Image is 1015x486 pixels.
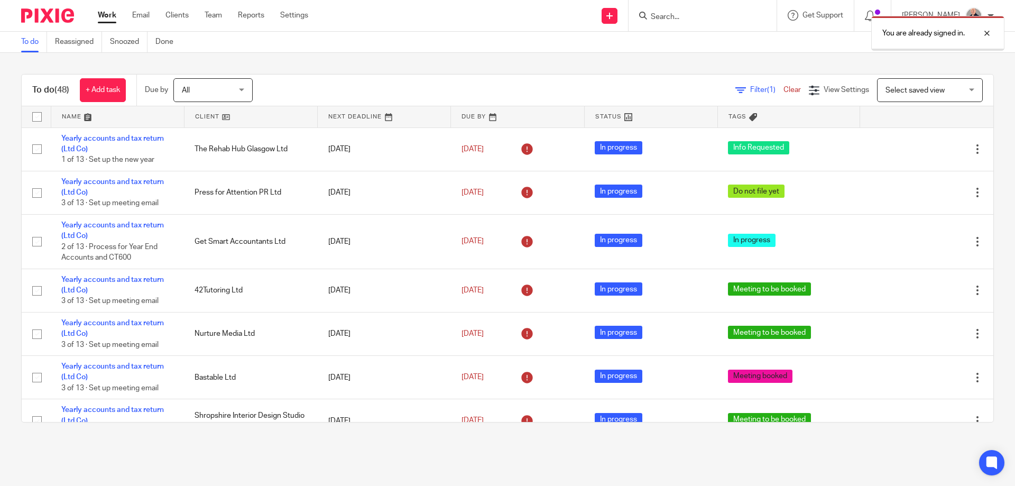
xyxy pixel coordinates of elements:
[61,222,164,240] a: Yearly accounts and tax return (Ltd Co)
[61,319,164,337] a: Yearly accounts and tax return (Ltd Co)
[783,86,801,94] a: Clear
[318,399,451,443] td: [DATE]
[318,214,451,269] td: [DATE]
[595,413,642,426] span: In progress
[61,298,159,305] span: 3 of 13 · Set up meeting email
[55,32,102,52] a: Reassigned
[728,413,811,426] span: Meeting to be booked
[462,417,484,425] span: [DATE]
[98,10,116,21] a: Work
[462,287,484,294] span: [DATE]
[61,384,159,392] span: 3 of 13 · Set up meeting email
[61,363,164,381] a: Yearly accounts and tax return (Ltd Co)
[595,326,642,339] span: In progress
[462,238,484,245] span: [DATE]
[595,282,642,296] span: In progress
[728,234,776,247] span: In progress
[728,370,792,383] span: Meeting booked
[595,141,642,154] span: In progress
[318,171,451,214] td: [DATE]
[728,141,789,154] span: Info Requested
[165,10,189,21] a: Clients
[61,178,164,196] a: Yearly accounts and tax return (Ltd Co)
[80,78,126,102] a: + Add task
[21,32,47,52] a: To do
[882,28,965,39] p: You are already signed in.
[750,86,783,94] span: Filter
[728,326,811,339] span: Meeting to be booked
[61,276,164,294] a: Yearly accounts and tax return (Ltd Co)
[595,234,642,247] span: In progress
[21,8,74,23] img: Pixie
[318,312,451,355] td: [DATE]
[728,185,785,198] span: Do not file yet
[61,243,158,262] span: 2 of 13 · Process for Year End Accounts and CT600
[824,86,869,94] span: View Settings
[595,370,642,383] span: In progress
[184,269,317,312] td: 42Tutoring Ltd
[462,374,484,381] span: [DATE]
[885,87,945,94] span: Select saved view
[184,214,317,269] td: Get Smart Accountants Ltd
[184,127,317,171] td: The Rehab Hub Glasgow Ltd
[205,10,222,21] a: Team
[184,312,317,355] td: Nurture Media Ltd
[110,32,147,52] a: Snoozed
[462,145,484,153] span: [DATE]
[318,127,451,171] td: [DATE]
[595,185,642,198] span: In progress
[182,87,190,94] span: All
[132,10,150,21] a: Email
[61,341,159,349] span: 3 of 13 · Set up meeting email
[280,10,308,21] a: Settings
[462,189,484,196] span: [DATE]
[965,7,982,24] img: IMG_8745-0021-copy.jpg
[238,10,264,21] a: Reports
[32,85,69,96] h1: To do
[145,85,168,95] p: Due by
[61,406,164,424] a: Yearly accounts and tax return (Ltd Co)
[462,330,484,337] span: [DATE]
[184,399,317,443] td: Shropshire Interior Design Studio Ltd
[728,282,811,296] span: Meeting to be booked
[61,156,154,163] span: 1 of 13 · Set up the new year
[54,86,69,94] span: (48)
[318,356,451,399] td: [DATE]
[184,171,317,214] td: Press for Attention PR Ltd
[184,356,317,399] td: Bastable Ltd
[318,269,451,312] td: [DATE]
[61,135,164,153] a: Yearly accounts and tax return (Ltd Co)
[155,32,181,52] a: Done
[728,114,746,120] span: Tags
[767,86,776,94] span: (1)
[61,200,159,207] span: 3 of 13 · Set up meeting email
